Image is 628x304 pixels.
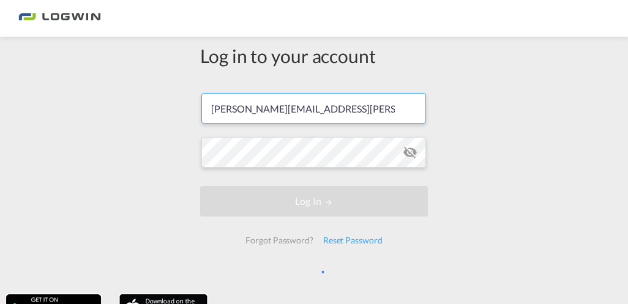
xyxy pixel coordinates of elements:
[241,229,318,251] div: Forgot Password?
[200,186,428,217] button: LOGIN
[18,5,101,32] img: bc73a0e0d8c111efacd525e4c8ad7d32.png
[200,43,428,69] div: Log in to your account
[318,229,387,251] div: Reset Password
[403,145,417,160] md-icon: icon-eye-off
[201,93,426,124] input: Enter email/phone number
